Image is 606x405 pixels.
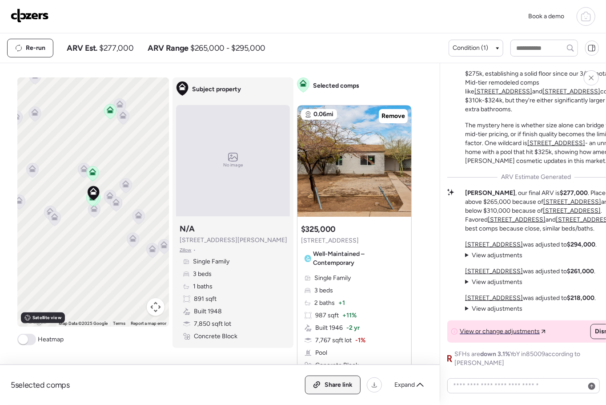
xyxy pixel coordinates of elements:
span: 3 beds [314,286,333,295]
img: Logo [11,8,49,23]
span: Selected comps [313,81,359,90]
span: ARV Estimate Generated [501,173,571,182]
p: was adjusted to . [465,240,597,249]
span: ARV Range [148,43,189,53]
span: 2 baths [314,299,335,308]
span: 891 sqft [194,295,217,304]
span: Well-Maintained – Contemporary [313,250,404,267]
span: Zillow [180,247,192,254]
a: [STREET_ADDRESS] [527,139,585,147]
button: Map camera controls [147,298,165,316]
span: View or change adjustments [460,327,540,336]
h3: $325,000 [301,224,336,235]
span: Condition (1) [453,44,488,53]
summary: View adjustments [465,251,522,260]
a: [STREET_ADDRESS] [543,198,601,206]
strong: $277,000 [560,189,588,197]
span: Remove [381,112,405,121]
span: 0.06mi [313,110,333,119]
span: [STREET_ADDRESS] [301,236,359,245]
a: [STREET_ADDRESS] [488,216,546,223]
a: [STREET_ADDRESS] [465,241,523,248]
a: Open this area in Google Maps (opens a new window) [20,315,49,327]
strong: $218,000 [567,294,594,302]
span: Re-run [26,44,45,53]
a: [STREET_ADDRESS] [474,88,532,95]
a: [STREET_ADDRESS] [465,267,523,275]
span: [STREET_ADDRESS][PERSON_NAME] [180,236,287,245]
span: Heatmap [38,335,64,344]
summary: View adjustments [465,304,522,313]
span: Concrete Block [315,361,359,370]
span: Expand [394,381,415,389]
span: 5 selected comps [11,380,70,390]
a: [STREET_ADDRESS] [543,207,601,215]
span: View adjustments [472,278,522,286]
span: 7,767 sqft lot [315,336,352,345]
strong: $294,000 [567,241,595,248]
span: 987 sqft [315,311,339,320]
span: 1 baths [193,282,213,291]
span: 3 beds [193,270,212,279]
span: Map Data ©2025 Google [59,321,108,326]
span: Single Family [193,257,229,266]
a: Report a map error [131,321,166,326]
span: 7,850 sqft lot [194,320,231,328]
span: Subject property [192,85,241,94]
span: down 3.1% [480,350,510,358]
span: View adjustments [472,305,522,312]
span: • [193,247,196,254]
span: Built 1948 [194,307,222,316]
span: Built 1946 [315,324,343,332]
span: Share link [325,381,353,389]
summary: View adjustments [465,278,522,287]
a: Terms (opens in new tab) [113,321,125,326]
p: was adjusted to . [465,294,596,303]
span: -1% [355,336,365,345]
span: Book a demo [528,12,564,20]
span: $277,000 [99,43,133,53]
span: Satellite view [32,314,61,321]
h3: N/A [180,223,195,234]
span: View adjustments [472,251,522,259]
span: No image [223,162,243,169]
span: + 1 [338,299,345,308]
strong: [PERSON_NAME] [465,189,515,197]
p: was adjusted to . [465,267,595,276]
img: Google [20,315,49,327]
span: Concrete Block [194,332,237,341]
span: $265,000 - $295,000 [190,43,265,53]
a: [STREET_ADDRESS] [465,294,523,302]
span: ARV Est. [67,43,97,53]
a: [STREET_ADDRESS] [542,88,600,95]
span: + 11% [342,311,357,320]
strong: $261,000 [567,267,594,275]
a: View or change adjustments [460,327,546,336]
span: -2 yr [346,324,360,332]
span: Single Family [314,274,351,283]
span: Pool [315,348,327,357]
